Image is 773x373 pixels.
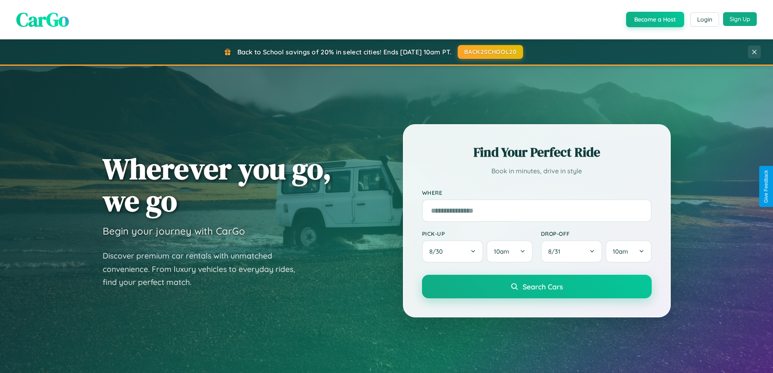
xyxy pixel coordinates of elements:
span: Back to School savings of 20% in select cities! Ends [DATE] 10am PT. [237,48,452,56]
span: 10am [613,248,628,255]
p: Book in minutes, drive in style [422,165,652,177]
label: Where [422,189,652,196]
button: 8/31 [541,240,603,263]
button: Sign Up [723,12,757,26]
span: 8 / 31 [548,248,564,255]
div: Give Feedback [763,170,769,203]
h1: Wherever you go, we go [103,153,332,217]
button: 8/30 [422,240,484,263]
button: 10am [605,240,651,263]
button: Login [690,12,719,27]
button: Become a Host [626,12,684,27]
button: Search Cars [422,275,652,298]
label: Pick-up [422,230,533,237]
p: Discover premium car rentals with unmatched convenience. From luxury vehicles to everyday rides, ... [103,249,306,289]
span: CarGo [16,6,69,33]
button: BACK2SCHOOL20 [458,45,523,59]
h3: Begin your journey with CarGo [103,225,245,237]
button: 10am [487,240,532,263]
span: 8 / 30 [429,248,447,255]
h2: Find Your Perfect Ride [422,143,652,161]
span: Search Cars [523,282,563,291]
label: Drop-off [541,230,652,237]
span: 10am [494,248,509,255]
